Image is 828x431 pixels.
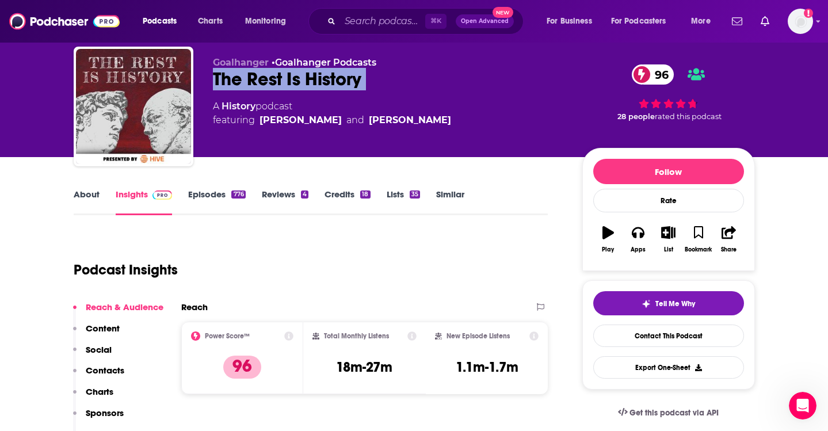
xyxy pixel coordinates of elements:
[655,112,722,121] span: rated this podcast
[425,14,447,29] span: ⌘ K
[245,13,286,29] span: Monitoring
[664,246,673,253] div: List
[593,189,744,212] div: Rate
[683,12,725,30] button: open menu
[340,12,425,30] input: Search podcasts, credits, & more...
[73,302,163,323] button: Reach & Audience
[539,12,606,30] button: open menu
[360,190,370,199] div: 18
[691,13,711,29] span: More
[188,189,245,215] a: Episodes776
[73,407,124,429] button: Sponsors
[653,219,683,260] button: List
[205,332,250,340] h2: Power Score™
[593,219,623,260] button: Play
[181,302,208,312] h2: Reach
[593,291,744,315] button: tell me why sparkleTell Me Why
[86,407,124,418] p: Sponsors
[73,386,113,407] button: Charts
[387,189,420,215] a: Lists35
[789,392,816,419] iframe: Intercom live chat
[369,113,451,127] a: Tom Holland
[319,8,535,35] div: Search podcasts, credits, & more...
[721,246,737,253] div: Share
[237,12,301,30] button: open menu
[231,190,245,199] div: 776
[260,113,342,127] a: Dominic Sandbrook
[336,358,392,376] h3: 18m-27m
[262,189,308,215] a: Reviews4
[325,189,370,215] a: Credits18
[593,356,744,379] button: Export One-Sheet
[73,323,120,344] button: Content
[642,299,651,308] img: tell me why sparkle
[602,246,614,253] div: Play
[788,9,813,34] button: Show profile menu
[756,12,774,31] a: Show notifications dropdown
[346,113,364,127] span: and
[611,13,666,29] span: For Podcasters
[213,57,269,68] span: Goalhanger
[86,365,124,376] p: Contacts
[152,190,173,200] img: Podchaser Pro
[324,332,389,340] h2: Total Monthly Listens
[629,408,719,418] span: Get this podcast via API
[623,219,653,260] button: Apps
[74,189,100,215] a: About
[685,246,712,253] div: Bookmark
[547,13,592,29] span: For Business
[135,12,192,30] button: open menu
[713,219,743,260] button: Share
[410,190,420,199] div: 35
[74,261,178,279] h1: Podcast Insights
[456,14,514,28] button: Open AdvancedNew
[788,9,813,34] span: Logged in as anyalola
[493,7,513,18] span: New
[604,12,683,30] button: open menu
[643,64,674,85] span: 96
[222,101,255,112] a: History
[223,356,261,379] p: 96
[9,10,120,32] img: Podchaser - Follow, Share and Rate Podcasts
[198,13,223,29] span: Charts
[272,57,376,68] span: •
[655,299,695,308] span: Tell Me Why
[617,112,655,121] span: 28 people
[213,113,451,127] span: featuring
[213,100,451,127] div: A podcast
[593,159,744,184] button: Follow
[456,358,518,376] h3: 1.1m-1.7m
[631,246,646,253] div: Apps
[76,49,191,164] img: The Rest Is History
[461,18,509,24] span: Open Advanced
[684,219,713,260] button: Bookmark
[190,12,230,30] a: Charts
[582,57,755,128] div: 96 28 peoplerated this podcast
[73,344,112,365] button: Social
[447,332,510,340] h2: New Episode Listens
[86,386,113,397] p: Charts
[436,189,464,215] a: Similar
[86,323,120,334] p: Content
[86,302,163,312] p: Reach & Audience
[804,9,813,18] svg: Add a profile image
[86,344,112,355] p: Social
[275,57,376,68] a: Goalhanger Podcasts
[116,189,173,215] a: InsightsPodchaser Pro
[727,12,747,31] a: Show notifications dropdown
[788,9,813,34] img: User Profile
[609,399,728,427] a: Get this podcast via API
[143,13,177,29] span: Podcasts
[301,190,308,199] div: 4
[73,365,124,386] button: Contacts
[632,64,674,85] a: 96
[593,325,744,347] a: Contact This Podcast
